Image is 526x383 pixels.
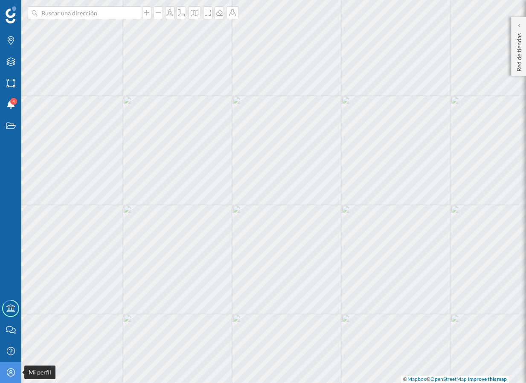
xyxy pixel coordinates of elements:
[12,97,15,106] span: 4
[430,376,467,382] a: OpenStreetMap
[468,376,507,382] a: Improve this map
[18,6,49,14] span: Support
[515,30,523,72] p: Red de tiendas
[407,376,426,382] a: Mapbox
[24,366,55,379] div: Mi perfil
[401,376,509,383] div: © ©
[6,6,16,23] img: Geoblink Logo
